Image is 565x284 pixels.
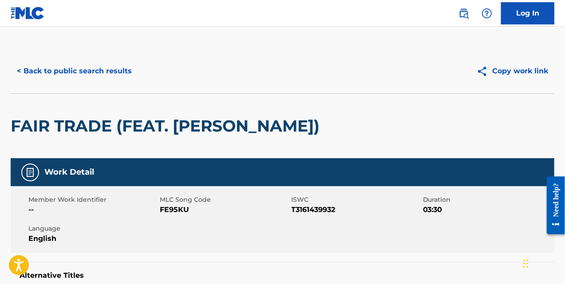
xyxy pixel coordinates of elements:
img: MLC Logo [11,7,45,20]
span: English [28,233,158,244]
a: Public Search [455,4,473,22]
span: ISWC [292,195,421,204]
img: Work Detail [25,167,36,178]
img: help [482,8,492,19]
img: Copy work link [477,66,492,77]
img: search [458,8,469,19]
h2: FAIR TRADE (FEAT. [PERSON_NAME]) [11,116,324,136]
span: Duration [423,195,552,204]
button: < Back to public search results [11,60,138,82]
iframe: Chat Widget [521,241,565,284]
span: 03:30 [423,204,552,215]
span: -- [28,204,158,215]
h5: Alternative Titles [20,271,545,280]
span: Member Work Identifier [28,195,158,204]
span: FE95KU [160,204,289,215]
div: Drag [523,250,529,277]
h5: Work Detail [44,167,94,177]
iframe: Resource Center [540,170,565,241]
span: Language [28,224,158,233]
a: Log In [501,2,554,24]
button: Copy work link [470,60,554,82]
div: Help [478,4,496,22]
span: MLC Song Code [160,195,289,204]
span: T3161439932 [292,204,421,215]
